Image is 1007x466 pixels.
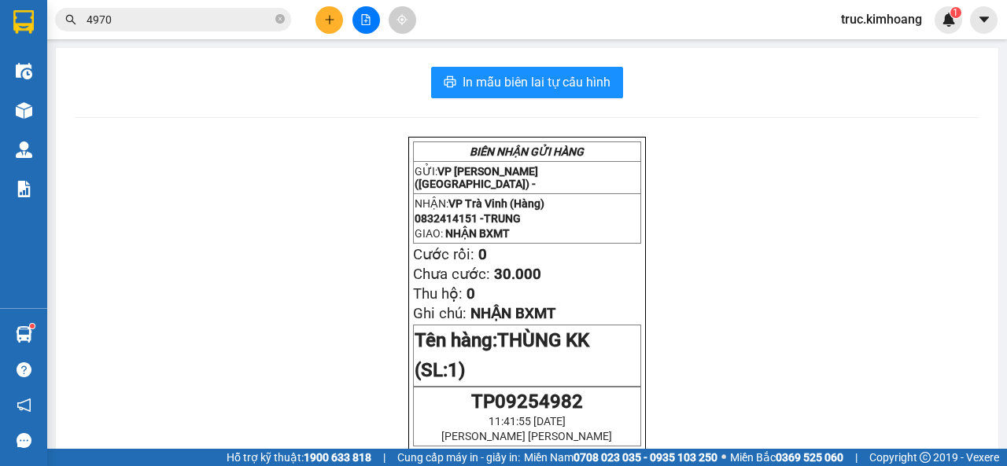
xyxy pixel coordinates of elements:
span: 11:41:55 [DATE] [489,415,566,427]
strong: 1900 633 818 [304,451,371,464]
span: Cung cấp máy in - giấy in: [397,449,520,466]
p: GỬI: [415,165,640,190]
span: 30.000 [494,266,541,283]
span: | [383,449,385,466]
span: Chưa cước: [413,266,490,283]
span: GIAO: [415,227,510,240]
span: Hỗ trợ kỹ thuật: [227,449,371,466]
span: 0 [467,285,475,303]
span: truc.kimhoang [828,9,935,29]
button: printerIn mẫu biên lai tự cấu hình [431,67,623,98]
span: close-circle [275,13,285,28]
span: [PERSON_NAME] [PERSON_NAME] [441,430,612,442]
span: close-circle [275,14,285,24]
span: Cước rồi: [413,246,474,263]
p: NHẬN: [415,197,640,210]
span: Tên hàng: [415,329,589,381]
img: warehouse-icon [16,141,32,158]
span: caret-down [977,13,991,27]
span: 0832414151 - [415,212,521,225]
span: aim [397,14,408,25]
span: NHẬN BXMT [470,305,555,322]
span: ⚪️ [721,454,726,460]
span: NHẬN BXMT [445,227,510,240]
span: TRUNG [484,212,521,225]
span: file-add [360,14,371,25]
span: printer [444,75,456,90]
span: Thu hộ: [413,285,463,303]
span: 1) [448,359,465,381]
span: copyright [920,452,931,463]
button: file-add [352,6,380,34]
img: warehouse-icon [16,63,32,79]
input: Tìm tên, số ĐT hoặc mã đơn [87,11,272,28]
span: Miền Bắc [730,449,843,466]
span: plus [324,14,335,25]
img: solution-icon [16,181,32,197]
span: notification [17,398,31,413]
span: question-circle [17,362,31,377]
strong: 0708 023 035 - 0935 103 250 [574,451,717,464]
span: THÙNG KK (SL: [415,329,589,381]
span: VP Trà Vinh (Hàng) [448,197,544,210]
span: VP [PERSON_NAME] ([GEOGRAPHIC_DATA]) - [415,165,538,190]
button: caret-down [970,6,998,34]
span: Ghi chú: [413,305,467,322]
img: logo-vxr [13,10,34,34]
span: | [855,449,858,466]
span: 0 [478,246,487,263]
img: warehouse-icon [16,326,32,343]
span: Miền Nam [524,449,717,466]
button: aim [389,6,416,34]
span: message [17,433,31,448]
span: 1 [953,7,958,18]
span: TP09254982 [471,391,583,413]
sup: 1 [950,7,961,18]
button: plus [315,6,343,34]
img: warehouse-icon [16,102,32,119]
img: icon-new-feature [942,13,956,27]
strong: 0369 525 060 [776,451,843,464]
span: search [65,14,76,25]
span: In mẫu biên lai tự cấu hình [463,72,610,92]
strong: BIÊN NHẬN GỬI HÀNG [470,145,584,158]
sup: 1 [30,324,35,328]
